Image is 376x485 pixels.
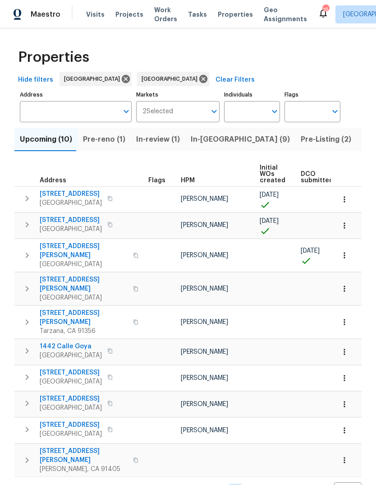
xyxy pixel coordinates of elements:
[181,286,228,292] span: [PERSON_NAME]
[40,377,102,386] span: [GEOGRAPHIC_DATA]
[31,10,60,19] span: Maestro
[268,105,281,118] button: Open
[18,53,89,62] span: Properties
[188,11,207,18] span: Tasks
[181,427,228,434] span: [PERSON_NAME]
[260,218,279,224] span: [DATE]
[18,74,53,86] span: Hide filters
[40,403,102,412] span: [GEOGRAPHIC_DATA]
[260,165,285,184] span: Initial WOs created
[148,177,165,184] span: Flags
[40,342,102,351] span: 1442 Calle Goya
[40,177,66,184] span: Address
[301,133,351,146] span: Pre-Listing (2)
[212,72,258,88] button: Clear Filters
[136,133,180,146] span: In-review (1)
[208,105,220,118] button: Open
[115,10,143,19] span: Projects
[40,225,102,234] span: [GEOGRAPHIC_DATA]
[181,222,228,228] span: [PERSON_NAME]
[260,192,279,198] span: [DATE]
[329,105,341,118] button: Open
[20,92,132,97] label: Address
[40,242,128,260] span: [STREET_ADDRESS][PERSON_NAME]
[224,92,280,97] label: Individuals
[14,72,57,88] button: Hide filters
[154,5,177,23] span: Work Orders
[301,248,320,254] span: [DATE]
[64,74,124,83] span: [GEOGRAPHIC_DATA]
[137,72,209,86] div: [GEOGRAPHIC_DATA]
[40,430,102,439] span: [GEOGRAPHIC_DATA]
[86,10,105,19] span: Visits
[40,465,128,474] span: [PERSON_NAME], CA 91405
[264,5,307,23] span: Geo Assignments
[136,92,220,97] label: Markets
[40,420,102,430] span: [STREET_ADDRESS]
[40,260,128,269] span: [GEOGRAPHIC_DATA]
[40,351,102,360] span: [GEOGRAPHIC_DATA]
[120,105,133,118] button: Open
[20,133,72,146] span: Upcoming (10)
[181,375,228,381] span: [PERSON_NAME]
[40,447,128,465] span: [STREET_ADDRESS][PERSON_NAME]
[40,368,102,377] span: [STREET_ADDRESS]
[218,10,253,19] span: Properties
[40,199,102,208] span: [GEOGRAPHIC_DATA]
[40,309,128,327] span: [STREET_ADDRESS][PERSON_NAME]
[181,319,228,325] span: [PERSON_NAME]
[301,171,333,184] span: DCO submitted
[40,216,102,225] span: [STREET_ADDRESS]
[181,401,228,407] span: [PERSON_NAME]
[83,133,125,146] span: Pre-reno (1)
[40,293,128,302] span: [GEOGRAPHIC_DATA]
[40,275,128,293] span: [STREET_ADDRESS][PERSON_NAME]
[322,5,329,14] div: 16
[191,133,290,146] span: In-[GEOGRAPHIC_DATA] (9)
[181,349,228,355] span: [PERSON_NAME]
[40,327,128,336] span: Tarzana, CA 91356
[181,196,228,202] span: [PERSON_NAME]
[181,252,228,259] span: [PERSON_NAME]
[40,189,102,199] span: [STREET_ADDRESS]
[216,74,255,86] span: Clear Filters
[40,394,102,403] span: [STREET_ADDRESS]
[181,177,195,184] span: HPM
[142,108,173,115] span: 2 Selected
[142,74,201,83] span: [GEOGRAPHIC_DATA]
[284,92,340,97] label: Flags
[60,72,132,86] div: [GEOGRAPHIC_DATA]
